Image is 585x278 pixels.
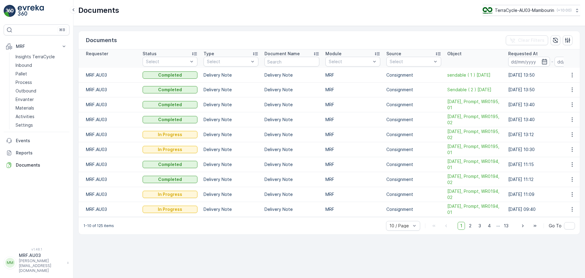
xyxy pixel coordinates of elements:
[447,173,502,186] span: [DATE], Prompt, WR0194, 02
[13,104,69,112] a: Materials
[16,96,34,103] p: Envanter
[158,146,182,153] p: In Progress
[16,150,67,156] p: Reports
[16,138,67,144] p: Events
[4,5,16,17] img: logo
[485,222,494,230] span: 4
[508,51,538,57] p: Requested At
[447,72,502,78] a: sendable ( 1 ) 21/8/25
[143,71,197,79] button: Completed
[143,86,197,93] button: Completed
[86,36,117,45] p: Documents
[19,252,64,258] p: MRF.AU03
[383,202,444,217] td: Consignment
[322,157,383,172] td: MRF
[79,187,140,202] td: MRF.AU03
[322,97,383,112] td: MRF
[200,157,261,172] td: Delivery Note
[158,132,182,138] p: In Progress
[261,68,322,82] td: Delivery Note
[16,114,34,120] p: Activities
[79,157,140,172] td: MRF.AU03
[261,97,322,112] td: Delivery Note
[447,158,502,171] span: [DATE], Prompt, WR0194, 01
[158,87,182,93] p: Completed
[158,206,182,212] p: In Progress
[143,101,197,108] button: Completed
[383,97,444,112] td: Consignment
[322,68,383,82] td: MRF
[79,68,140,82] td: MRF.AU03
[264,57,319,67] input: Search
[204,51,214,57] p: Type
[79,202,140,217] td: MRF.AU03
[383,157,444,172] td: Consignment
[549,223,562,229] span: Go To
[483,7,492,14] img: image_D6FFc8H.png
[16,43,57,49] p: MRF
[261,157,322,172] td: Delivery Note
[447,143,502,156] a: 14/08/2025, Prompt, WR0195, 01
[264,51,300,57] p: Document Name
[447,158,502,171] a: 07/08/2025, Prompt, WR0194, 01
[4,135,69,147] a: Events
[143,176,197,183] button: Completed
[79,142,140,157] td: MRF.AU03
[5,258,15,268] div: MM
[322,142,383,157] td: MRF
[13,112,69,121] a: Activities
[13,87,69,95] a: Outbound
[447,188,502,200] span: [DATE], Prompt, WR0194, 02
[200,187,261,202] td: Delivery Note
[4,40,69,52] button: MRF
[200,112,261,127] td: Delivery Note
[261,127,322,142] td: Delivery Note
[557,8,572,13] p: ( +10:00 )
[447,203,502,215] a: 07/08/2025, Prompt, WR0194, 01
[261,82,322,97] td: Delivery Note
[383,172,444,187] td: Consignment
[4,147,69,159] a: Reports
[200,82,261,97] td: Delivery Note
[143,116,197,123] button: Completed
[158,176,182,182] p: Completed
[158,72,182,78] p: Completed
[200,172,261,187] td: Delivery Note
[4,252,69,273] button: MMMRF.AU03[PERSON_NAME][EMAIL_ADDRESS][DOMAIN_NAME]
[447,128,502,141] a: 14/08/2025, Prompt, WR0195, 02
[261,142,322,157] td: Delivery Note
[496,222,500,230] p: ...
[551,58,553,65] p: -
[13,70,69,78] a: Pallet
[383,112,444,127] td: Consignment
[495,7,554,13] p: TerraCycle-AU03-Mambourin
[322,172,383,187] td: MRF
[19,258,64,273] p: [PERSON_NAME][EMAIL_ADDRESS][DOMAIN_NAME]
[322,112,383,127] td: MRF
[261,202,322,217] td: Delivery Note
[518,37,544,43] p: Clear Filters
[261,112,322,127] td: Delivery Note
[83,223,114,228] p: 1-10 of 125 items
[13,52,69,61] a: Insights TerraCycle
[146,59,188,65] p: Select
[79,82,140,97] td: MRF.AU03
[322,82,383,97] td: MRF
[447,188,502,200] a: 07/08/2025, Prompt, WR0194, 02
[200,142,261,157] td: Delivery Note
[447,87,502,93] span: Sendable ( 2 ) [DATE]
[158,161,182,168] p: Completed
[383,82,444,97] td: Consignment
[506,35,548,45] button: Clear Filters
[508,57,550,67] input: dd/mm/yyyy
[383,187,444,202] td: Consignment
[200,97,261,112] td: Delivery Note
[18,5,44,17] img: logo_light-DOdMpM7g.png
[16,71,27,77] p: Pallet
[501,222,511,230] span: 13
[261,187,322,202] td: Delivery Note
[16,54,55,60] p: Insights TerraCycle
[79,172,140,187] td: MRF.AU03
[79,97,140,112] td: MRF.AU03
[447,173,502,186] a: 07/08/2025, Prompt, WR0194, 02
